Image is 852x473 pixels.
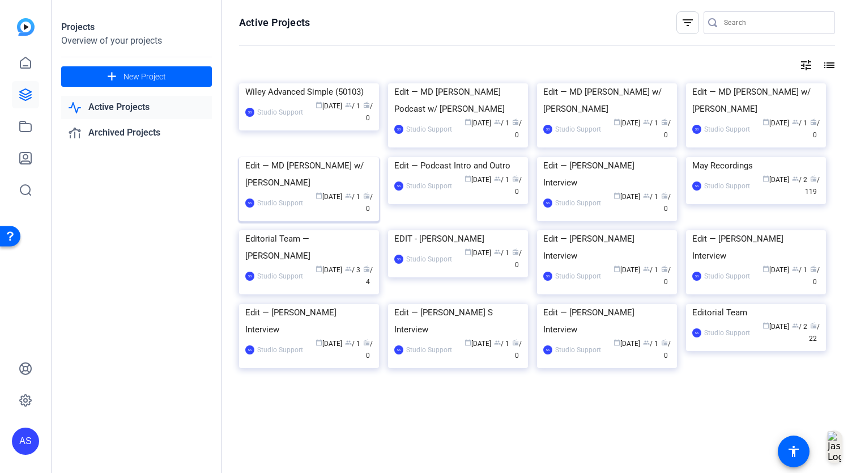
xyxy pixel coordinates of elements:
div: SS [394,345,403,354]
span: radio [661,265,668,272]
button: New Project [61,66,212,87]
span: calendar_today [465,119,471,125]
mat-icon: filter_list [681,16,695,29]
span: / 2 [792,176,807,184]
div: Editorial Team [692,304,820,321]
span: / 0 [512,340,522,360]
span: radio [512,339,519,346]
span: calendar_today [762,265,769,272]
div: Edit — Podcast Intro and Outro [394,157,522,174]
span: radio [512,119,519,125]
span: / 0 [512,249,522,269]
span: / 1 [643,119,658,127]
div: Studio Support [257,271,303,282]
span: group [345,339,352,346]
span: group [792,175,799,182]
span: New Project [123,71,166,83]
div: Edit — [PERSON_NAME] Interview [543,157,671,191]
span: radio [661,192,668,199]
span: radio [363,192,370,199]
span: group [643,339,650,346]
span: calendar_today [762,119,769,125]
span: calendar_today [465,339,471,346]
div: EDIT - [PERSON_NAME] [394,230,522,247]
span: calendar_today [614,192,620,199]
input: Search [724,16,826,29]
div: SS [692,272,701,281]
span: [DATE] [762,266,789,274]
div: SS [394,255,403,264]
img: blue-gradient.svg [17,18,35,36]
span: / 1 [643,340,658,348]
div: Wiley Advanced Simple (50103) [245,83,373,100]
div: Projects [61,20,212,34]
span: [DATE] [316,102,342,110]
div: Edit — MD [PERSON_NAME] Podcast w/ [PERSON_NAME] [394,83,522,117]
div: Editorial Team — [PERSON_NAME] [245,230,373,264]
span: / 4 [363,266,373,286]
span: group [792,265,799,272]
div: Studio Support [406,180,452,192]
span: [DATE] [465,119,491,127]
span: / 0 [661,266,671,286]
span: / 0 [512,176,522,196]
span: radio [363,265,370,272]
div: Edit — [PERSON_NAME] Interview [543,230,671,264]
span: group [792,322,799,329]
div: SS [394,125,403,134]
span: group [494,119,501,125]
span: group [643,192,650,199]
span: / 1 [494,176,509,184]
span: [DATE] [465,340,491,348]
span: / 0 [810,266,820,286]
span: / 1 [792,266,807,274]
span: calendar_today [762,175,769,182]
span: / 1 [345,340,360,348]
span: / 1 [792,119,807,127]
div: SS [245,272,254,281]
span: [DATE] [762,119,789,127]
span: [DATE] [614,193,640,201]
span: [DATE] [614,119,640,127]
div: Edit — [PERSON_NAME] Interview [692,230,820,264]
span: calendar_today [614,339,620,346]
span: [DATE] [316,193,342,201]
span: radio [810,119,817,125]
span: / 0 [661,119,671,139]
div: AS [12,428,39,455]
span: radio [810,265,817,272]
span: / 1 [345,102,360,110]
span: radio [512,248,519,255]
span: calendar_today [316,102,322,108]
span: / 2 [792,323,807,331]
div: Studio Support [406,344,452,356]
span: radio [661,339,668,346]
a: Active Projects [61,96,212,119]
div: Studio Support [704,327,750,339]
div: Edit — [PERSON_NAME] Interview [245,304,373,338]
span: calendar_today [316,339,322,346]
span: group [494,175,501,182]
span: radio [810,322,817,329]
div: SS [394,181,403,191]
span: / 119 [805,176,820,196]
div: Edit — MD [PERSON_NAME] w/ [PERSON_NAME] [245,157,373,191]
span: calendar_today [465,248,471,255]
span: [DATE] [316,340,342,348]
span: / 1 [494,119,509,127]
span: [DATE] [614,266,640,274]
div: Studio Support [704,124,750,135]
span: group [643,119,650,125]
div: SS [245,199,254,208]
span: [DATE] [614,340,640,348]
div: SS [692,125,701,134]
span: group [345,102,352,108]
span: / 0 [363,340,373,360]
span: radio [661,119,668,125]
div: Edit — [PERSON_NAME] S Interview [394,304,522,338]
span: [DATE] [762,323,789,331]
div: Studio Support [406,254,452,265]
span: [DATE] [465,176,491,184]
div: SS [692,328,701,337]
div: Studio Support [257,107,303,118]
